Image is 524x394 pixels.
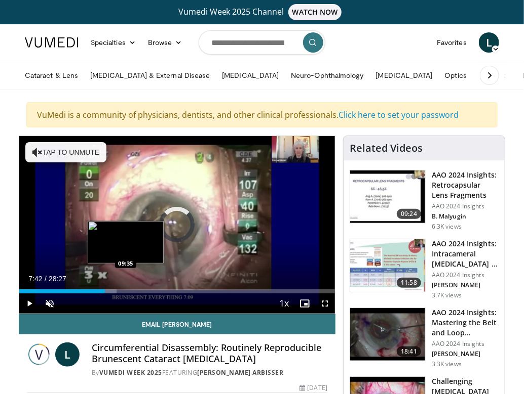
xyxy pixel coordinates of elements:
[19,293,40,314] button: Play
[92,368,327,377] div: By FEATURING
[26,102,498,127] div: VuMedi is a community of physicians, dentists, and other clinical professionals.
[439,65,473,85] a: Optics
[99,368,162,377] a: Vumedi Week 2025
[28,275,42,283] span: 7:42
[285,65,369,85] a: Neuro-Ophthalmology
[432,281,499,289] p: [PERSON_NAME]
[432,350,499,358] p: [PERSON_NAME]
[479,32,499,53] a: L
[198,368,284,377] a: [PERSON_NAME] Arbisser
[88,221,164,264] img: image.jpeg
[397,278,421,288] span: 11:58
[350,308,425,361] img: 22a3a3a3-03de-4b31-bd81-a17540334f4a.150x105_q85_crop-smart_upscale.jpg
[45,275,47,283] span: /
[85,32,142,53] a: Specialties
[432,170,499,200] h3: AAO 2024 Insights: Retrocapsular Lens Fragments
[84,65,216,85] a: [MEDICAL_DATA] & External Disease
[19,136,335,314] video-js: Video Player
[350,239,425,292] img: de733f49-b136-4bdc-9e00-4021288efeb7.150x105_q85_crop-smart_upscale.jpg
[27,342,51,367] img: Vumedi Week 2025
[315,293,335,314] button: Fullscreen
[199,30,325,55] input: Search topics, interventions
[142,32,189,53] a: Browse
[432,291,462,299] p: 3.7K views
[370,65,439,85] a: [MEDICAL_DATA]
[350,170,425,223] img: 01f52a5c-6a53-4eb2-8a1d-dad0d168ea80.150x105_q85_crop-smart_upscale.jpg
[25,37,79,48] img: VuMedi Logo
[432,271,499,279] p: AAO 2024 Insights
[19,4,505,20] a: Vumedi Week 2025 ChannelWATCH NOW
[19,314,335,334] a: Email [PERSON_NAME]
[55,342,80,367] a: L
[288,4,342,20] span: WATCH NOW
[432,360,462,368] p: 3.3K views
[49,275,66,283] span: 28:27
[432,340,499,348] p: AAO 2024 Insights
[92,342,327,364] h4: Circumferential Disassembly: Routinely Reproducible Brunescent Cataract [MEDICAL_DATA]
[432,212,499,221] p: B. Malyugin
[350,170,499,231] a: 09:24 AAO 2024 Insights: Retrocapsular Lens Fragments AAO 2024 Insights B. Malyugin 6.3K views
[294,293,315,314] button: Enable picture-in-picture mode
[19,289,335,293] div: Progress Bar
[397,346,421,357] span: 18:41
[432,223,462,231] p: 6.3K views
[300,383,327,392] div: [DATE]
[350,239,499,299] a: 11:58 AAO 2024 Insights: Intracameral [MEDICAL_DATA] - Should We Dilute It? … AAO 2024 Insights [...
[431,32,473,53] a: Favorites
[339,109,459,120] a: Click here to set your password
[25,142,106,162] button: Tap to unmute
[432,202,499,210] p: AAO 2024 Insights
[19,65,84,85] a: Cataract & Lens
[350,142,423,154] h4: Related Videos
[397,209,421,219] span: 09:24
[216,65,285,85] a: [MEDICAL_DATA]
[350,308,499,368] a: 18:41 AAO 2024 Insights: Mastering the Belt and Loop Technique AAO 2024 Insights [PERSON_NAME] 3....
[274,293,294,314] button: Playback Rate
[40,293,60,314] button: Unmute
[432,239,499,269] h3: AAO 2024 Insights: Intracameral [MEDICAL_DATA] - Should We Dilute It? …
[432,308,499,338] h3: AAO 2024 Insights: Mastering the Belt and Loop Technique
